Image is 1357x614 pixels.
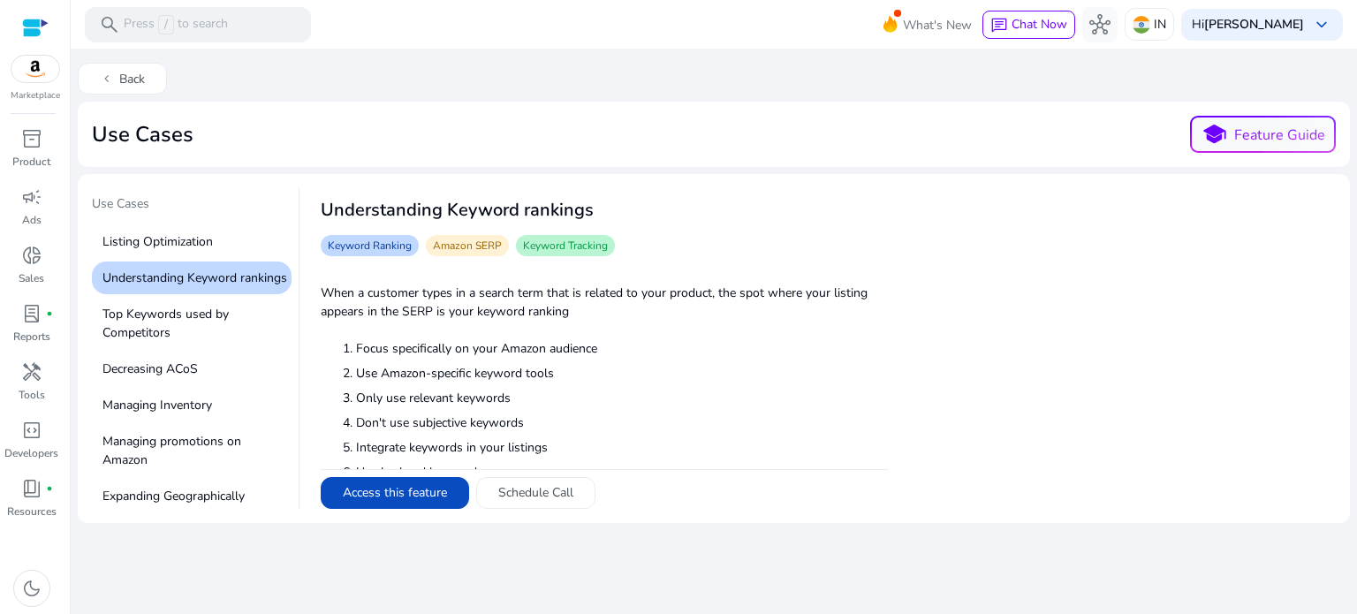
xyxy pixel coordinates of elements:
[92,225,292,258] p: Listing Optimization
[78,63,167,95] button: chevron_leftBack
[4,445,58,461] p: Developers
[356,364,888,383] li: Use Amazon-specific keyword tools
[92,352,292,385] p: Decreasing ACoS
[46,310,53,317] span: fiber_manual_record
[21,128,42,149] span: inventory_2
[1082,7,1118,42] button: hub
[1204,16,1304,33] b: [PERSON_NAME]
[1089,14,1111,35] span: hub
[356,339,888,358] li: Focus specifically on your Amazon audience
[99,14,120,35] span: search
[92,194,292,220] p: Use Cases
[433,239,502,253] span: Amazon SERP
[1190,116,1336,153] button: schoolFeature Guide
[1012,16,1067,33] span: Chat Now
[21,186,42,208] span: campaign
[476,477,595,509] button: Schedule Call
[321,284,888,321] p: When a customer types in a search term that is related to your product, the spot where your listi...
[1202,122,1227,148] span: school
[19,270,44,286] p: Sales
[158,15,174,34] span: /
[21,245,42,266] span: donut_small
[21,420,42,441] span: code_blocks
[1154,9,1166,40] p: IN
[124,15,228,34] p: Press to search
[21,578,42,599] span: dark_mode
[356,389,888,407] li: Only use relevant keywords
[92,425,292,476] p: Managing promotions on Amazon
[13,329,50,345] p: Reports
[1133,16,1150,34] img: in.svg
[523,239,608,253] span: Keyword Tracking
[982,11,1075,39] button: chatChat Now
[100,72,114,86] span: chevron_left
[21,303,42,324] span: lab_profile
[11,56,59,82] img: amazon.svg
[11,89,60,102] p: Marketplace
[92,480,292,512] p: Expanding Geographically
[92,262,292,294] p: Understanding Keyword rankings
[1234,125,1325,146] p: Feature Guide
[92,389,292,421] p: Managing Inventory
[356,438,888,457] li: Integrate keywords in your listings
[356,463,888,481] li: Use backend keywords
[909,231,1315,459] iframe: YouTube video player
[356,413,888,432] li: Don't use subjective keywords
[1311,14,1332,35] span: keyboard_arrow_down
[19,387,45,403] p: Tools
[21,478,42,499] span: book_4
[22,212,42,228] p: Ads
[990,17,1008,34] span: chat
[903,10,972,41] span: What's New
[328,239,412,253] span: Keyword Ranking
[12,154,50,170] p: Product
[7,504,57,519] p: Resources
[321,200,594,221] h3: Understanding Keyword rankings
[92,122,193,148] h2: Use Cases
[21,361,42,383] span: handyman
[321,477,469,509] button: Access this feature
[1192,19,1304,31] p: Hi
[92,298,292,349] p: Top Keywords used by Competitors
[46,485,53,492] span: fiber_manual_record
